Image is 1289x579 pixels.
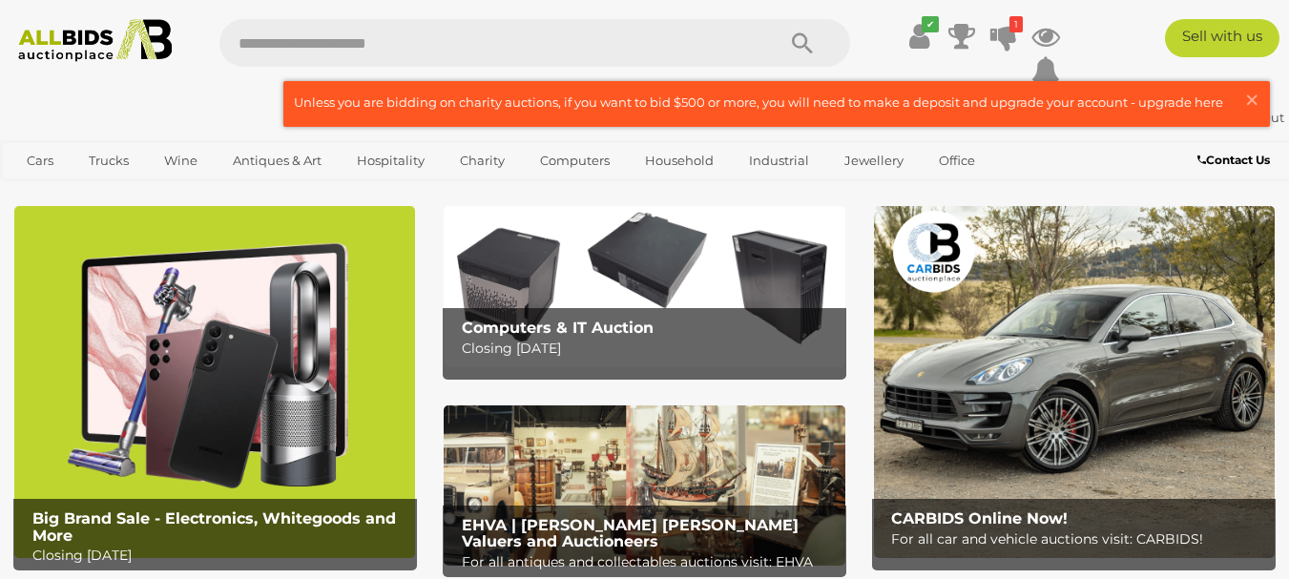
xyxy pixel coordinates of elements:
[737,145,821,176] a: Industrial
[1165,19,1279,57] a: Sell with us
[447,145,517,176] a: Charity
[14,145,66,176] a: Cars
[32,544,407,568] p: Closing [DATE]
[444,206,844,366] a: Computers & IT Auction Computers & IT Auction Closing [DATE]
[1243,81,1260,118] span: ×
[1197,150,1275,171] a: Contact Us
[462,516,799,551] b: EHVA | [PERSON_NAME] [PERSON_NAME] Valuers and Auctioneers
[462,319,654,337] b: Computers & IT Auction
[633,145,726,176] a: Household
[891,509,1068,527] b: CARBIDS Online Now!
[14,176,78,208] a: Sports
[344,145,437,176] a: Hospitality
[152,145,210,176] a: Wine
[891,527,1266,551] p: For all car and vehicle auctions visit: CARBIDS!
[462,337,837,361] p: Closing [DATE]
[32,509,396,545] b: Big Brand Sale - Electronics, Whitegoods and More
[528,145,622,176] a: Computers
[926,145,988,176] a: Office
[874,206,1275,557] img: CARBIDS Online Now!
[905,19,934,53] a: ✔
[14,206,415,557] img: Big Brand Sale - Electronics, Whitegoods and More
[444,405,844,566] img: EHVA | Evans Hastings Valuers and Auctioneers
[220,145,334,176] a: Antiques & Art
[989,19,1018,53] a: 1
[874,206,1275,557] a: CARBIDS Online Now! CARBIDS Online Now! For all car and vehicle auctions visit: CARBIDS!
[89,176,249,208] a: [GEOGRAPHIC_DATA]
[462,550,837,574] p: For all antiques and collectables auctions visit: EHVA
[444,206,844,366] img: Computers & IT Auction
[444,405,844,566] a: EHVA | Evans Hastings Valuers and Auctioneers EHVA | [PERSON_NAME] [PERSON_NAME] Valuers and Auct...
[10,19,181,62] img: Allbids.com.au
[1197,153,1270,167] b: Contact Us
[1009,16,1023,32] i: 1
[922,16,939,32] i: ✔
[832,145,916,176] a: Jewellery
[14,206,415,557] a: Big Brand Sale - Electronics, Whitegoods and More Big Brand Sale - Electronics, Whitegoods and Mo...
[755,19,850,67] button: Search
[76,145,141,176] a: Trucks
